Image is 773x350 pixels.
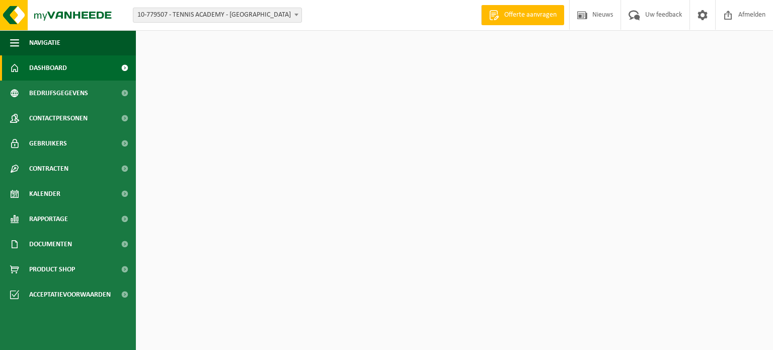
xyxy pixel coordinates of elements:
span: Contactpersonen [29,106,88,131]
span: 10-779507 - TENNIS ACADEMY - GERAARDSBERGEN [133,8,302,23]
span: Documenten [29,232,72,257]
span: Navigatie [29,30,60,55]
span: Contracten [29,156,68,181]
span: Bedrijfsgegevens [29,81,88,106]
span: 10-779507 - TENNIS ACADEMY - GERAARDSBERGEN [133,8,301,22]
span: Offerte aanvragen [502,10,559,20]
a: Offerte aanvragen [481,5,564,25]
span: Rapportage [29,206,68,232]
span: Gebruikers [29,131,67,156]
span: Acceptatievoorwaarden [29,282,111,307]
span: Product Shop [29,257,75,282]
span: Dashboard [29,55,67,81]
span: Kalender [29,181,60,206]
